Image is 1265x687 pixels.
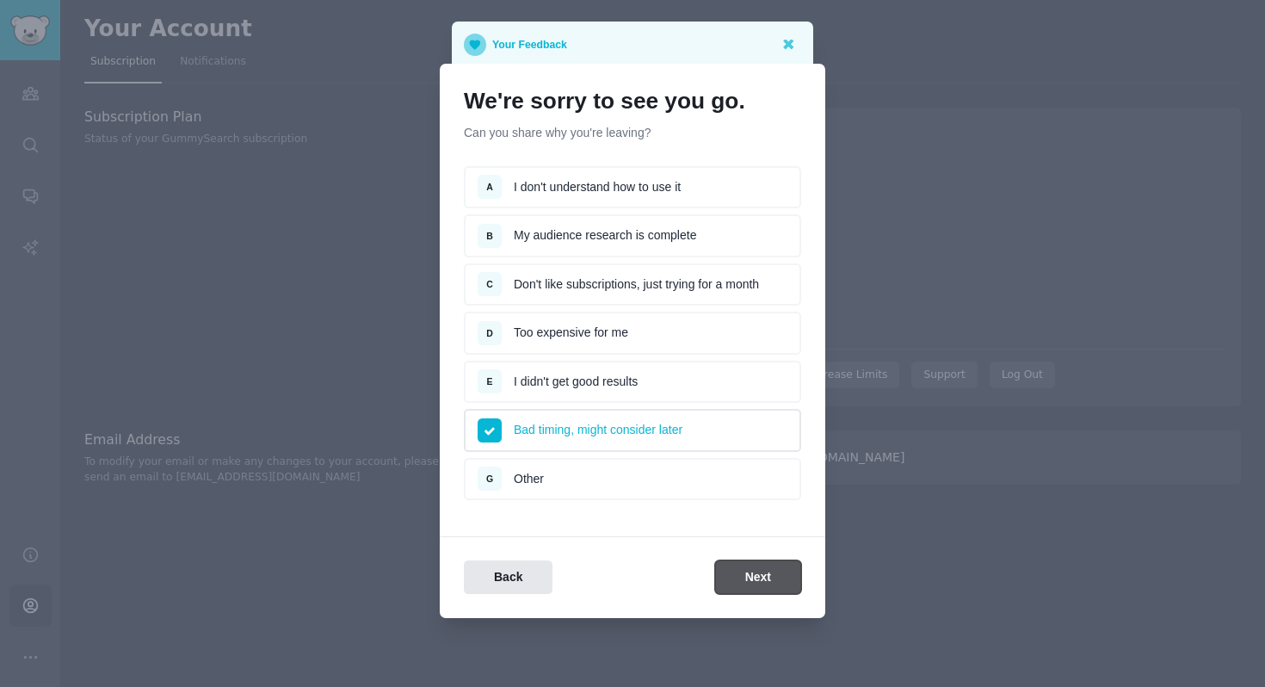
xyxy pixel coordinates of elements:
p: Your Feedback [492,34,567,56]
p: Can you share why you're leaving? [464,124,801,142]
span: E [486,376,492,387]
span: G [486,473,493,484]
span: C [486,279,493,289]
span: B [486,231,493,241]
span: D [486,328,493,338]
button: Back [464,560,552,594]
button: Next [715,560,801,594]
span: A [486,182,493,192]
h1: We're sorry to see you go. [464,88,801,115]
